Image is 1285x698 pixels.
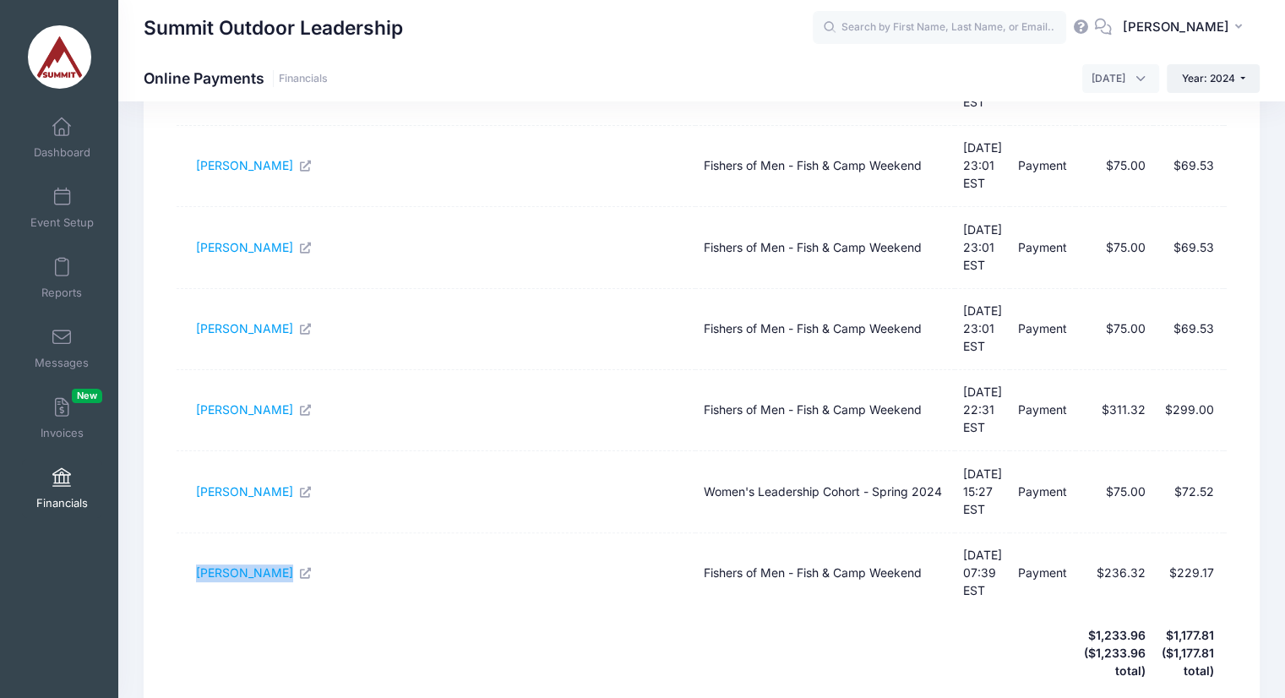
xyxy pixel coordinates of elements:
[955,451,1010,532] td: [DATE] 15:27 EST
[1075,289,1154,370] td: $75.00
[1092,71,1125,86] span: March 2024
[1082,64,1159,93] span: March 2024
[955,370,1010,451] td: [DATE] 22:31 EST
[955,126,1010,207] td: [DATE] 23:01 EST
[1112,8,1260,47] button: [PERSON_NAME]
[30,215,94,230] span: Event Setup
[1153,207,1222,288] td: $69.53
[196,240,313,254] a: [PERSON_NAME]
[955,207,1010,288] td: [DATE] 23:01 EST
[279,73,328,85] a: Financials
[22,108,102,167] a: Dashboard
[35,356,89,370] span: Messages
[955,533,1010,613] td: [DATE] 07:39 EST
[695,451,955,532] td: Women's Leadership Cohort - Spring 2024
[22,459,102,518] a: Financials
[34,145,90,160] span: Dashboard
[1153,533,1222,613] td: $229.17
[1075,613,1154,694] th: $1,233.96 ($1,233.96 total)
[196,321,313,335] a: [PERSON_NAME]
[1153,451,1222,532] td: $72.52
[1010,126,1075,207] td: Payment
[196,158,313,172] a: [PERSON_NAME]
[813,11,1066,45] input: Search by First Name, Last Name, or Email...
[1010,289,1075,370] td: Payment
[144,8,403,47] h1: Summit Outdoor Leadership
[1075,207,1154,288] td: $75.00
[41,286,82,300] span: Reports
[695,126,955,207] td: Fishers of Men - Fish & Camp Weekend
[1153,370,1222,451] td: $299.00
[196,565,313,580] a: [PERSON_NAME]
[955,289,1010,370] td: [DATE] 23:01 EST
[1123,18,1229,36] span: [PERSON_NAME]
[695,289,955,370] td: Fishers of Men - Fish & Camp Weekend
[695,370,955,451] td: Fishers of Men - Fish & Camp Weekend
[1075,126,1154,207] td: $75.00
[196,402,313,417] a: [PERSON_NAME]
[1153,126,1222,207] td: $69.53
[196,484,313,499] a: [PERSON_NAME]
[1167,64,1260,93] button: Year: 2024
[1010,533,1075,613] td: Payment
[695,207,955,288] td: Fishers of Men - Fish & Camp Weekend
[1182,72,1235,85] span: Year: 2024
[22,178,102,237] a: Event Setup
[28,25,91,89] img: Summit Outdoor Leadership
[22,319,102,378] a: Messages
[144,69,328,87] h1: Online Payments
[1010,370,1075,451] td: Payment
[22,248,102,308] a: Reports
[1153,613,1222,694] th: $1,177.81 ($1,177.81 total)
[1075,533,1154,613] td: $236.32
[1075,451,1154,532] td: $75.00
[1075,370,1154,451] td: $311.32
[36,496,88,510] span: Financials
[1010,207,1075,288] td: Payment
[72,389,102,403] span: New
[1010,451,1075,532] td: Payment
[22,389,102,448] a: InvoicesNew
[695,533,955,613] td: Fishers of Men - Fish & Camp Weekend
[41,426,84,440] span: Invoices
[1153,289,1222,370] td: $69.53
